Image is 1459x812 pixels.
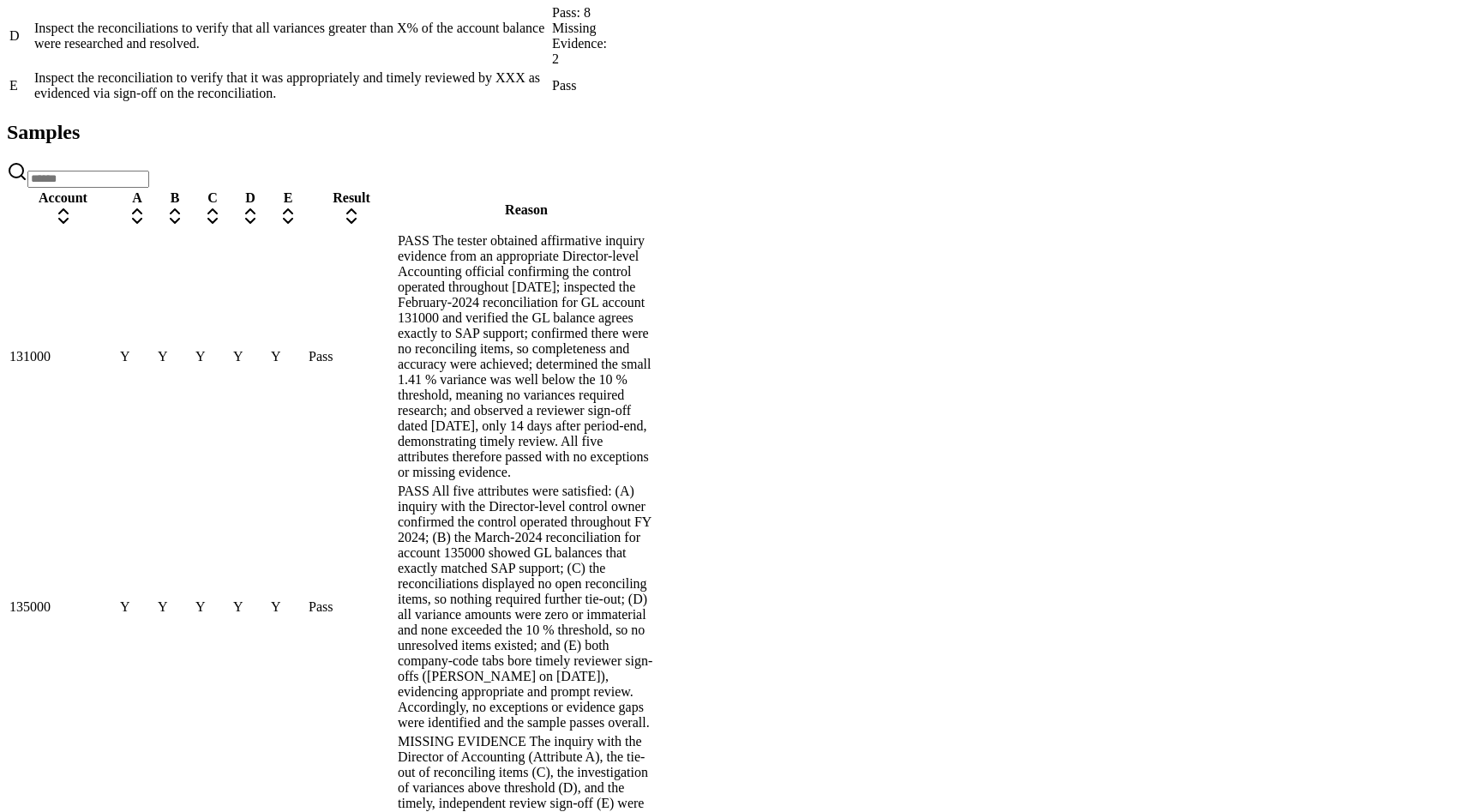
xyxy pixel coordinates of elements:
[9,4,32,68] td: D
[195,599,206,614] span: Y
[271,599,281,614] span: Y
[9,190,117,206] div: Account
[398,484,655,731] div: PASS All five attributes were satisfied: (A) inquiry with the Director-level control owner confir...
[120,599,130,614] span: Y
[9,599,117,615] div: 135000
[552,21,607,66] span: Missing Evidence: 2
[398,202,655,218] div: Reason
[233,190,267,206] div: D
[552,5,591,20] span: Pass: 8
[158,190,192,206] div: B
[552,78,576,93] span: Pass
[309,349,394,364] div: Pass
[120,190,154,206] div: A
[309,190,394,206] div: Result
[120,349,130,364] span: Y
[398,233,655,480] div: PASS The tester obtained affirmative inquiry evidence from an appropriate Director-level Accounti...
[7,121,1452,144] h2: Samples
[34,21,549,51] div: Inspect the reconciliations to verify that all variances greater than X% of the account balance w...
[309,599,394,615] div: Pass
[9,349,117,364] div: 131000
[271,349,281,364] span: Y
[158,599,168,614] span: Y
[271,190,305,206] div: E
[34,70,549,101] div: Inspect the reconciliation to verify that it was appropriately and timely reviewed by XXX as evid...
[195,190,230,206] div: C
[195,349,206,364] span: Y
[233,599,243,614] span: Y
[233,349,243,364] span: Y
[9,69,32,102] td: E
[158,349,168,364] span: Y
